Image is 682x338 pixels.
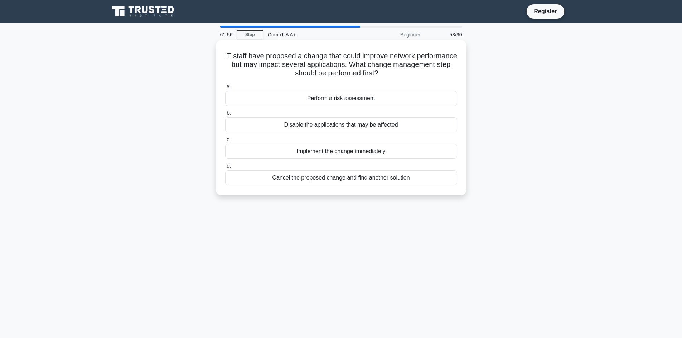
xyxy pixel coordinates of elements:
[425,28,466,42] div: 53/90
[224,52,458,78] h5: IT staff have proposed a change that could improve network performance but may impact several app...
[237,30,263,39] a: Stop
[216,28,237,42] div: 61:56
[227,110,231,116] span: b.
[225,91,457,106] div: Perform a risk assessment
[362,28,425,42] div: Beginner
[227,83,231,89] span: a.
[227,163,231,169] span: d.
[529,7,561,16] a: Register
[227,136,231,142] span: c.
[263,28,362,42] div: CompTIA A+
[225,144,457,159] div: Implement the change immediately
[225,117,457,132] div: Disable the applications that may be affected
[225,170,457,185] div: Cancel the proposed change and find another solution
